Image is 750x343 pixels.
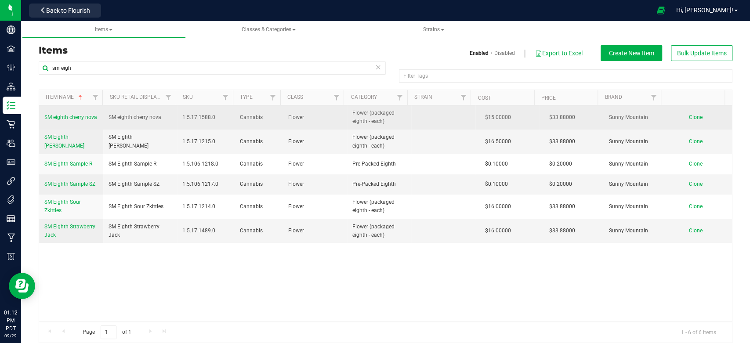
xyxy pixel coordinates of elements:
span: Cannabis [240,202,278,211]
span: Pre-Packed Eighth [352,160,406,168]
span: 1.5.17.1215.0 [182,137,229,146]
a: Clone [688,181,711,187]
button: Back to Flourish [29,4,101,18]
span: $16.50000 [481,135,515,148]
span: Cannabis [240,227,278,235]
inline-svg: Tags [7,195,15,204]
a: Brand [605,94,622,100]
span: Open Ecommerce Menu [651,2,670,19]
span: SM Eighth Sample SZ [109,180,159,188]
inline-svg: Configuration [7,63,15,72]
span: Classes & Categories [242,26,296,32]
inline-svg: Distribution [7,82,15,91]
span: Flower [288,202,342,211]
span: SM Eighth Sample SZ [44,181,95,187]
a: SM Eighth Strawberry Jack [44,223,98,239]
span: Clone [688,227,702,234]
span: $33.88000 [545,111,580,124]
span: Create New Item [609,50,654,57]
span: Sunny Mountain [609,180,663,188]
span: $0.10000 [481,158,512,170]
span: Flower (packaged eighth - each) [352,198,406,215]
span: Strains [423,26,444,32]
span: Sunny Mountain [609,202,663,211]
span: SM eighth cherry nova [109,113,161,122]
a: Filter [266,90,280,105]
span: 1.5.17.1588.0 [182,113,229,122]
span: Hi, [PERSON_NAME]! [676,7,733,14]
a: Class [287,94,303,100]
a: Disabled [494,49,515,57]
span: Clear [375,61,381,73]
span: Cannabis [240,113,278,122]
span: 1.5.106.1217.0 [182,180,229,188]
span: Sunny Mountain [609,137,663,146]
a: Filter [393,90,407,105]
a: Filter [456,90,471,105]
span: SM Eighth Sample R [109,160,156,168]
inline-svg: Inventory [7,101,15,110]
span: Flower [288,180,342,188]
p: 01:12 PM PDT [4,309,17,332]
a: Filter [218,90,232,105]
a: Clone [688,114,711,120]
span: SM eighth cherry nova [44,114,97,120]
span: Pre-Packed Eighth [352,180,406,188]
inline-svg: Billing [7,252,15,261]
span: 1.5.17.1214.0 [182,202,229,211]
a: Enabled [470,49,489,57]
span: SM Eighth Sour Zkittles [44,199,81,213]
button: Export to Excel [535,46,583,61]
span: 1 - 6 of 6 items [674,325,723,339]
a: SM Eighth Sour Zkittles [44,198,98,215]
input: Search Item Name, SKU Retail Name, or Part Number [39,61,386,75]
span: Cannabis [240,180,278,188]
a: Clone [688,227,711,234]
iframe: Resource center [9,273,35,299]
span: Cannabis [240,137,278,146]
span: Clone [688,161,702,167]
span: Flower (packaged eighth - each) [352,223,406,239]
span: $0.20000 [545,158,576,170]
inline-svg: Reports [7,214,15,223]
span: Clone [688,181,702,187]
span: Clone [688,203,702,209]
a: SM Eighth Sample R [44,160,92,168]
a: Clone [688,138,711,144]
a: Filter [88,90,102,105]
button: Bulk Update Items [671,45,732,61]
a: Clone [688,161,711,167]
h3: Items [39,45,379,56]
span: Bulk Update Items [677,50,727,57]
span: Clone [688,138,702,144]
inline-svg: User Roles [7,158,15,166]
input: 1 [101,325,116,339]
a: SM eighth cherry nova [44,113,97,122]
span: SM Eighth Strawberry Jack [109,223,172,239]
a: Sku Retail Display Name [110,94,176,100]
button: Create New Item [601,45,662,61]
a: Type [240,94,253,100]
span: Page of 1 [75,325,138,339]
span: Flower [288,137,342,146]
span: SM Eighth [PERSON_NAME] [44,134,84,148]
span: Clone [688,114,702,120]
span: Flower [288,113,342,122]
span: SM Eighth Sour Zkittles [109,202,163,211]
a: Price [541,95,556,101]
a: Filter [329,90,344,105]
span: Flower (packaged eighth - each) [352,109,406,126]
span: SM Eighth Sample R [44,161,92,167]
a: SM Eighth Sample SZ [44,180,95,188]
span: Back to Flourish [46,7,90,14]
a: SM Eighth [PERSON_NAME] [44,133,98,150]
span: Flower (packaged eighth - each) [352,133,406,150]
span: $16.00000 [481,224,515,237]
span: SM Eighth [PERSON_NAME] [109,133,172,150]
span: $33.88000 [545,200,580,213]
span: $33.88000 [545,135,580,148]
inline-svg: Facilities [7,44,15,53]
a: Strain [414,94,432,100]
span: SM Eighth Strawberry Jack [44,224,95,238]
span: Sunny Mountain [609,160,663,168]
